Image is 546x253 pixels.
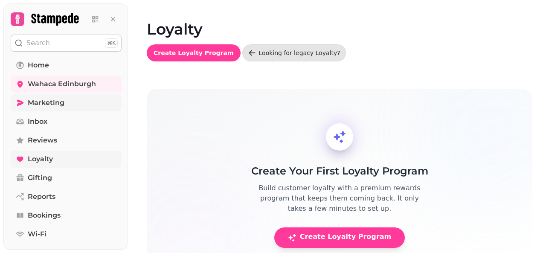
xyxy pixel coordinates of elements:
span: Bookings [28,210,61,221]
button: Create Loyalty Program [147,44,241,61]
span: Home [28,60,49,70]
span: Inbox [28,116,47,127]
span: Marketing [28,98,64,108]
a: Reviews [11,132,122,149]
h3: Create Your First Loyalty Program [244,164,435,178]
a: Looking for legacy Loyalty? [242,44,346,61]
div: ⌘K [105,38,118,48]
span: Reports [28,192,55,202]
a: Wi-Fi [11,226,122,243]
p: Build customer loyalty with a premium rewards program that keeps them coming back. It only takes ... [258,183,421,214]
span: Reviews [28,135,57,145]
a: Loyalty [11,151,122,168]
span: Wi-Fi [28,229,46,239]
a: Reports [11,188,122,205]
a: Wahaca Edinburgh [11,76,122,93]
span: Create Loyalty Program [288,233,391,242]
a: Gifting [11,169,122,186]
button: Create Loyalty Program [274,227,405,248]
a: Inbox [11,113,122,130]
a: Home [11,57,122,74]
button: Search⌘K [11,35,122,52]
span: Wahaca Edinburgh [28,79,96,89]
div: Looking for legacy Loyalty? [259,49,340,57]
a: Marketing [11,94,122,111]
span: Loyalty [28,154,53,164]
a: Bookings [11,207,122,224]
p: Search [26,38,50,48]
span: Create Loyalty Program [154,50,234,56]
span: Gifting [28,173,52,183]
